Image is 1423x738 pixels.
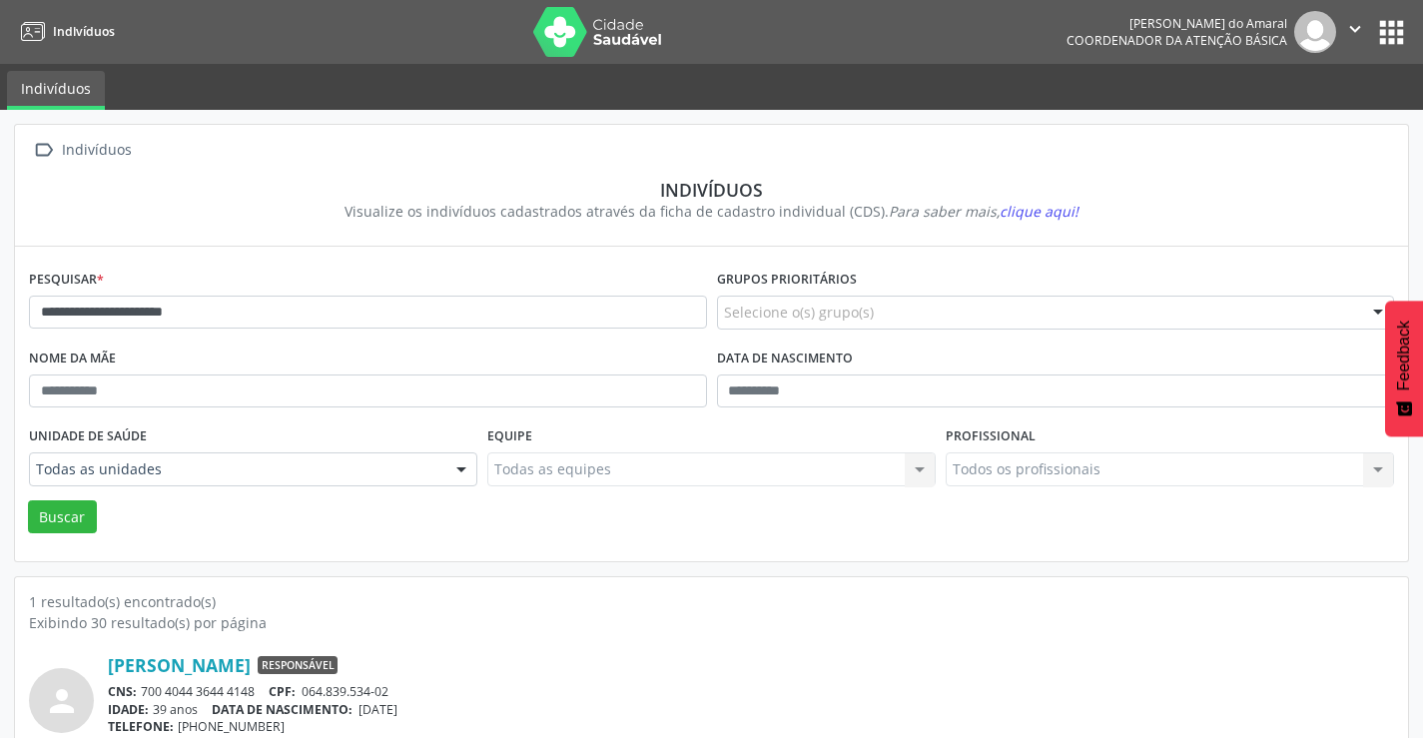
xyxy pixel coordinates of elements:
span: clique aqui! [1000,202,1078,221]
label: Equipe [487,421,532,452]
i:  [1344,18,1366,40]
span: [DATE] [358,701,397,718]
div: 700 4044 3644 4148 [108,683,1394,700]
span: Todas as unidades [36,459,436,479]
label: Unidade de saúde [29,421,147,452]
img: img [1294,11,1336,53]
span: 064.839.534-02 [302,683,388,700]
span: Selecione o(s) grupo(s) [724,302,874,323]
span: DATA DE NASCIMENTO: [212,701,353,718]
label: Profissional [946,421,1036,452]
span: IDADE: [108,701,149,718]
div: Indivíduos [58,136,135,165]
label: Pesquisar [29,265,104,296]
i: Para saber mais, [889,202,1078,221]
button: Buscar [28,500,97,534]
div: Indivíduos [43,179,1380,201]
div: [PERSON_NAME] do Amaral [1067,15,1287,32]
a:  Indivíduos [29,136,135,165]
i: person [44,683,80,719]
label: Nome da mãe [29,344,116,374]
span: Feedback [1395,321,1413,390]
div: 1 resultado(s) encontrado(s) [29,591,1394,612]
a: Indivíduos [14,15,115,48]
span: Coordenador da Atenção Básica [1067,32,1287,49]
button: Feedback - Mostrar pesquisa [1385,301,1423,436]
a: [PERSON_NAME] [108,654,251,676]
button: apps [1374,15,1409,50]
i:  [29,136,58,165]
span: Responsável [258,656,338,674]
div: Visualize os indivíduos cadastrados através da ficha de cadastro individual (CDS). [43,201,1380,222]
span: TELEFONE: [108,718,174,735]
a: Indivíduos [7,71,105,110]
div: [PHONE_NUMBER] [108,718,1394,735]
div: 39 anos [108,701,1394,718]
label: Grupos prioritários [717,265,857,296]
div: Exibindo 30 resultado(s) por página [29,612,1394,633]
button:  [1336,11,1374,53]
span: CNS: [108,683,137,700]
span: CPF: [269,683,296,700]
span: Indivíduos [53,23,115,40]
label: Data de nascimento [717,344,853,374]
